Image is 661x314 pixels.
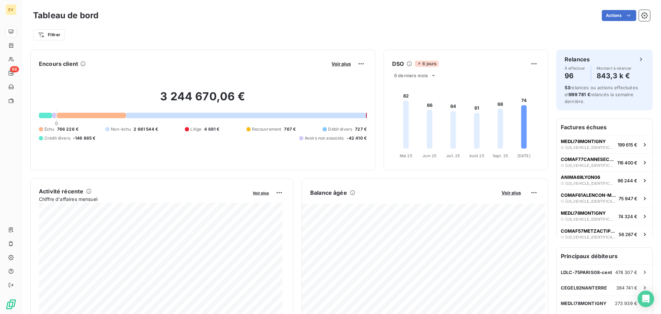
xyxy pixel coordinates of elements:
button: COMAF77CANNESECLUSE[US_VEHICLE_IDENTIFICATION_NUMBER]116 400 € [557,153,652,171]
span: Non-échu [111,126,131,132]
span: COMAF61ALENCON-MAILL [561,192,616,198]
span: 0 [55,121,58,126]
h4: 843,3 k € [597,70,632,81]
span: 727 € [355,126,367,132]
span: MEDLI78MONTIGNY [561,301,607,306]
span: 53 [565,85,570,90]
span: 384 741 € [616,285,637,291]
span: Voir plus [502,190,521,195]
span: 74 324 € [618,214,637,219]
span: COMAF77CANNESECLUSE [561,156,615,162]
img: Logo LeanPay [6,299,17,310]
span: 75 947 € [619,196,637,201]
span: MEDLI78MONTIGNY [561,210,606,216]
span: 6 derniers mois [394,73,428,78]
button: COMAF61ALENCON-MAILL[US_VEHICLE_IDENTIFICATION_NUMBER]75 947 € [557,189,652,207]
span: LDLC-75PARIS08-cent [561,270,612,275]
h6: Balance âgée [310,189,347,197]
span: [US_VEHICLE_IDENTIFICATION_NUMBER] [565,235,616,239]
h6: Relances [565,55,590,63]
span: 116 400 € [617,160,637,165]
span: Débit divers [328,126,352,132]
span: ANIMA69LYON06 [561,174,600,180]
tspan: Sept. 25 [493,153,508,158]
span: 2 661 544 € [134,126,158,132]
span: 4 681 € [204,126,219,132]
span: [US_VEHICLE_IDENTIFICATION_NUMBER] [565,163,615,168]
tspan: Mai 25 [400,153,412,158]
button: COMAF57METZACTIPOLE[US_VEHICLE_IDENTIFICATION_NUMBER]56 287 € [557,225,652,243]
span: [US_VEHICLE_IDENTIFICATION_NUMBER] [565,199,616,203]
span: MEDLI78MONTIGNY [561,139,606,144]
span: Crédit divers [44,135,70,141]
span: Litige [190,126,201,132]
h6: DSO [392,60,404,68]
span: 96 244 € [618,178,637,183]
tspan: [DATE] [517,153,531,158]
span: 478 307 € [615,270,637,275]
span: relances ou actions effectuées et relancés la semaine dernière. [565,85,638,104]
h6: Activité récente [39,187,83,195]
span: Voir plus [332,61,351,67]
span: 6 jours [415,61,438,67]
span: 999 781 € [569,92,590,97]
tspan: Juil. 25 [446,153,460,158]
tspan: Juin 25 [422,153,437,158]
h6: Principaux débiteurs [557,248,652,264]
span: Avoirs non associés [305,135,344,141]
span: 766 226 € [57,126,78,132]
span: [US_VEHICLE_IDENTIFICATION_NUMBER] [565,181,615,185]
button: Actions [602,10,636,21]
span: Montant à relancer [597,66,632,70]
span: 767 € [284,126,296,132]
span: COMAF57METZACTIPOLE [561,228,616,234]
span: [US_VEHICLE_IDENTIFICATION_NUMBER] [565,217,616,221]
span: 273 939 € [615,301,637,306]
button: Voir plus [329,61,353,67]
h6: Factures échues [557,119,652,135]
tspan: Août 25 [469,153,484,158]
span: Chiffre d'affaires mensuel [39,195,248,203]
span: -42 410 € [347,135,367,141]
button: MEDLI78MONTIGNY[US_VEHICLE_IDENTIFICATION_NUMBER]199 615 € [557,135,652,153]
button: MEDLI78MONTIGNY[US_VEHICLE_IDENTIFICATION_NUMBER]74 324 € [557,207,652,225]
span: Échu [44,126,54,132]
span: 199 615 € [618,142,637,148]
span: -146 865 € [73,135,96,141]
button: Voir plus [500,190,523,196]
span: 56 287 € [619,232,637,237]
button: Voir plus [251,190,271,196]
button: Filtrer [33,29,65,40]
h4: 96 [565,70,585,81]
div: Open Intercom Messenger [638,291,654,307]
h3: Tableau de bord [33,9,98,22]
span: [US_VEHICLE_IDENTIFICATION_NUMBER] [565,145,615,150]
span: Voir plus [253,191,269,195]
span: 98 [10,66,19,72]
span: À effectuer [565,66,585,70]
h6: Encours client [39,60,78,68]
span: CEGEL92NANTERRE [561,285,607,291]
button: ANIMA69LYON06[US_VEHICLE_IDENTIFICATION_NUMBER]96 244 € [557,171,652,189]
span: Recouvrement [252,126,282,132]
div: EV [6,4,17,15]
h2: 3 244 670,06 € [39,90,367,110]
